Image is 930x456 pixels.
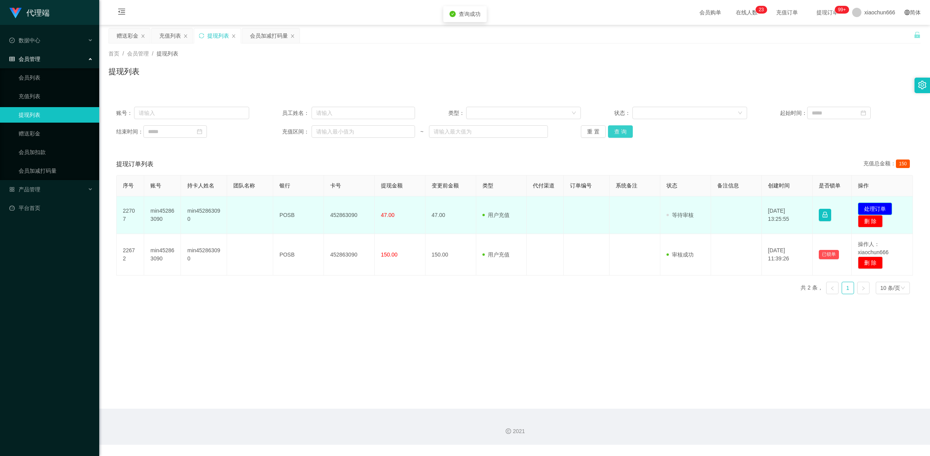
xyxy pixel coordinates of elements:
[9,187,15,192] i: 图标: appstore-o
[183,34,188,38] i: 图标: close
[858,182,869,189] span: 操作
[842,282,854,294] li: 1
[144,234,181,276] td: min452863090
[19,70,93,85] a: 会员列表
[279,182,290,189] span: 银行
[117,196,144,234] td: 22707
[127,50,149,57] span: 会员管理
[901,286,905,291] i: 图标: down
[880,282,900,294] div: 10 条/页
[449,11,456,17] i: icon: check-circle
[9,37,40,43] span: 数据中心
[666,212,694,218] span: 等待审核
[105,427,924,435] div: 2021
[732,10,761,15] span: 在线人数
[116,109,134,117] span: 账号：
[231,34,236,38] i: 图标: close
[312,125,415,138] input: 请输入最小值为
[482,182,493,189] span: 类型
[762,196,813,234] td: [DATE] 13:25:55
[324,196,375,234] td: 452863090
[459,11,480,17] span: 查询成功
[9,186,40,192] span: 产品管理
[144,196,181,234] td: min452863090
[482,251,510,258] span: 用户充值
[181,196,227,234] td: min452863090
[19,88,93,104] a: 充值列表
[533,182,555,189] span: 代付渠道
[801,282,823,294] li: 共 2 条，
[9,56,15,62] i: 图标: table
[273,234,324,276] td: POSB
[187,182,214,189] span: 持卡人姓名
[581,125,606,138] button: 重 置
[842,282,854,294] a: 1
[150,182,161,189] span: 账号
[117,234,144,276] td: 22672
[197,129,202,134] i: 图标: calendar
[863,160,913,169] div: 充值总金额：
[157,50,178,57] span: 提现列表
[768,182,790,189] span: 创建时间
[381,182,403,189] span: 提现金额
[108,0,135,25] i: 图标: menu-fold
[381,212,394,218] span: 47.00
[324,234,375,276] td: 452863090
[819,250,839,259] button: 已锁单
[250,28,288,43] div: 会员加减打码量
[141,34,145,38] i: 图标: close
[896,160,910,168] span: 150
[152,50,153,57] span: /
[904,10,910,15] i: 图标: global
[819,182,840,189] span: 是否锁单
[858,203,892,215] button: 处理订单
[813,10,842,15] span: 提现订单
[830,286,835,291] i: 图标: left
[312,107,415,119] input: 请输入
[330,182,341,189] span: 卡号
[108,50,119,57] span: 首页
[122,50,124,57] span: /
[432,182,459,189] span: 变更前金额
[506,428,511,434] i: 图标: copyright
[108,66,139,77] h1: 提现列表
[181,234,227,276] td: min452863090
[9,38,15,43] i: 图标: check-circle-o
[918,81,927,89] i: 图标: setting
[116,128,143,136] span: 结束时间：
[572,111,576,116] i: 图标: down
[756,6,767,14] sup: 23
[9,8,22,19] img: logo.9652507e.png
[282,109,312,117] span: 员工姓名：
[666,182,677,189] span: 状态
[780,109,807,117] span: 起始时间：
[666,251,694,258] span: 审核成功
[19,144,93,160] a: 会员加扣款
[861,286,866,291] i: 图标: right
[429,125,548,138] input: 请输入最大值为
[857,282,870,294] li: 下一页
[858,215,883,227] button: 删 除
[826,282,839,294] li: 上一页
[415,128,429,136] span: ~
[9,9,50,16] a: 代理端
[819,209,831,221] button: 图标: lock
[914,31,921,38] i: 图标: unlock
[608,125,633,138] button: 查 询
[199,33,204,38] i: 图标: sync
[858,257,883,269] button: 删 除
[19,107,93,123] a: 提现列表
[19,126,93,141] a: 赠送彩金
[835,6,849,14] sup: 1178
[233,182,255,189] span: 团队名称
[9,56,40,62] span: 会员管理
[381,251,398,258] span: 150.00
[290,34,295,38] i: 图标: close
[616,182,637,189] span: 系统备注
[717,182,739,189] span: 备注信息
[614,109,632,117] span: 状态：
[282,128,312,136] span: 充值区间：
[425,234,476,276] td: 150.00
[761,6,764,14] p: 3
[26,0,50,25] h1: 代理端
